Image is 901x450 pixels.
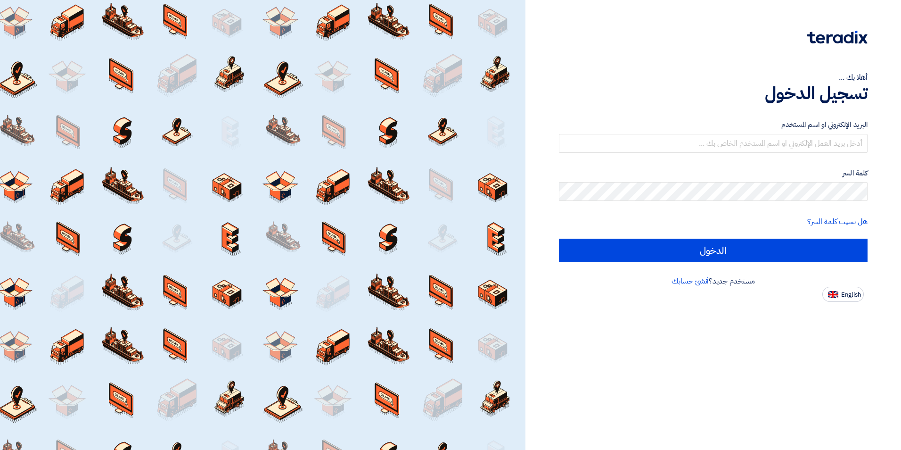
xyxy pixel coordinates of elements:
input: أدخل بريد العمل الإلكتروني او اسم المستخدم الخاص بك ... [559,134,868,153]
div: أهلا بك ... [559,72,868,83]
a: هل نسيت كلمة السر؟ [807,216,868,227]
input: الدخول [559,239,868,262]
label: البريد الإلكتروني او اسم المستخدم [559,119,868,130]
img: en-US.png [828,291,838,298]
div: مستخدم جديد؟ [559,275,868,287]
h1: تسجيل الدخول [559,83,868,104]
label: كلمة السر [559,168,868,179]
a: أنشئ حسابك [672,275,709,287]
span: English [841,292,861,298]
button: English [822,287,864,302]
img: Teradix logo [807,31,868,44]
